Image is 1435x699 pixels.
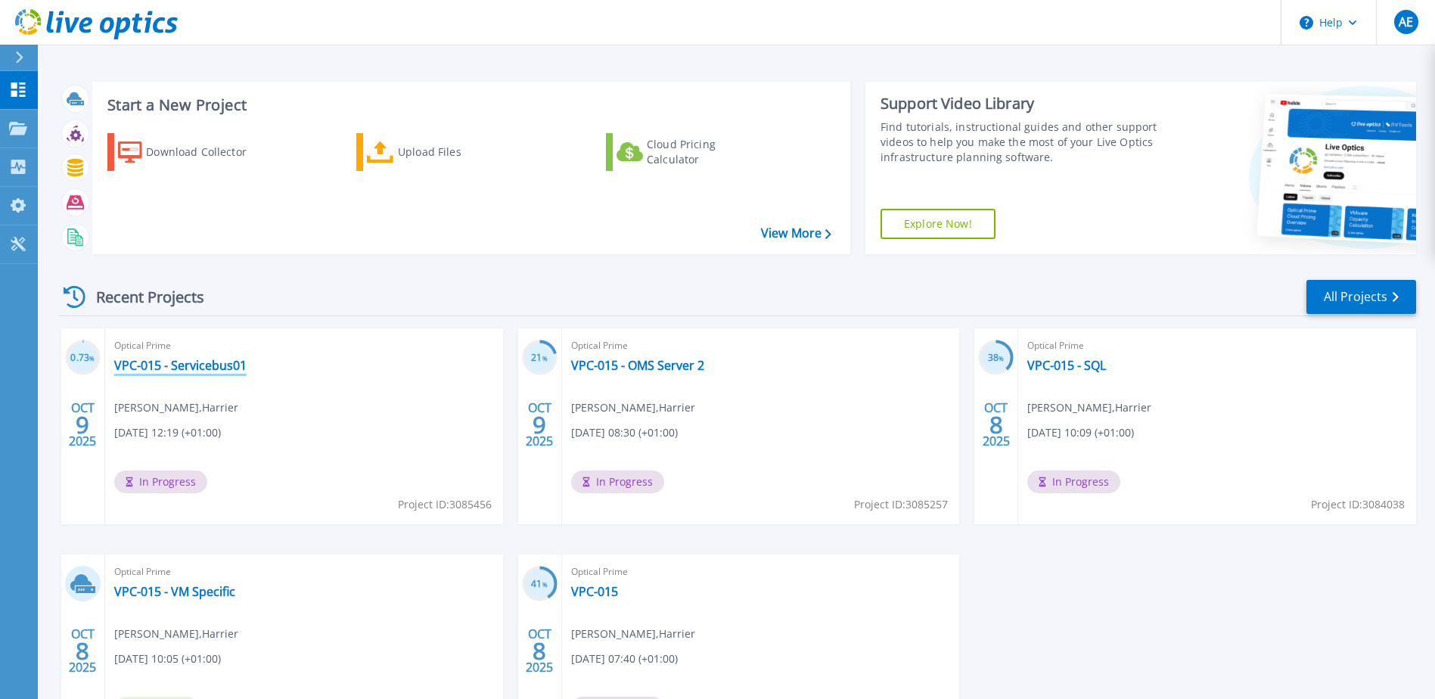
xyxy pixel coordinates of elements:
div: Upload Files [398,137,519,167]
div: Support Video Library [881,94,1161,113]
span: Optical Prime [1027,337,1407,354]
a: All Projects [1306,280,1416,314]
div: OCT 2025 [525,623,554,679]
h3: 41 [522,576,558,593]
span: Project ID: 3084038 [1311,496,1405,513]
div: OCT 2025 [982,397,1011,452]
a: Download Collector [107,133,276,171]
div: Recent Projects [58,278,225,315]
span: % [542,354,548,362]
span: In Progress [571,471,664,493]
a: View More [761,226,831,241]
div: OCT 2025 [68,623,97,679]
span: Project ID: 3085257 [854,496,948,513]
a: Upload Files [356,133,525,171]
a: VPC-015 [571,584,618,599]
a: Explore Now! [881,209,995,239]
h3: 38 [978,349,1014,367]
span: [PERSON_NAME] , Harrier [571,399,695,416]
span: 9 [76,418,89,431]
span: 8 [76,645,89,657]
span: Optical Prime [571,337,951,354]
span: % [89,354,95,362]
span: [PERSON_NAME] , Harrier [1027,399,1151,416]
a: Cloud Pricing Calculator [606,133,775,171]
span: Optical Prime [114,337,494,354]
span: In Progress [1027,471,1120,493]
span: [PERSON_NAME] , Harrier [571,626,695,642]
span: [DATE] 10:05 (+01:00) [114,651,221,667]
a: VPC-015 - Servicebus01 [114,358,247,373]
h3: 0.73 [65,349,101,367]
span: [DATE] 10:09 (+01:00) [1027,424,1134,441]
div: Cloud Pricing Calculator [647,137,768,167]
a: VPC-015 - VM Specific [114,584,235,599]
a: VPC-015 - OMS Server 2 [571,358,704,373]
span: AE [1399,16,1413,28]
div: OCT 2025 [68,397,97,452]
div: Find tutorials, instructional guides and other support videos to help you make the most of your L... [881,120,1161,165]
span: % [542,580,548,589]
span: [PERSON_NAME] , Harrier [114,399,238,416]
div: Download Collector [146,137,267,167]
span: [DATE] 07:40 (+01:00) [571,651,678,667]
span: % [999,354,1004,362]
span: 8 [989,418,1003,431]
span: Optical Prime [114,564,494,580]
h3: Start a New Project [107,97,831,113]
span: In Progress [114,471,207,493]
span: [DATE] 08:30 (+01:00) [571,424,678,441]
span: [DATE] 12:19 (+01:00) [114,424,221,441]
span: [PERSON_NAME] , Harrier [114,626,238,642]
span: 9 [533,418,546,431]
div: OCT 2025 [525,397,554,452]
span: Project ID: 3085456 [398,496,492,513]
h3: 21 [522,349,558,367]
span: Optical Prime [571,564,951,580]
span: 8 [533,645,546,657]
a: VPC-015 - SQL [1027,358,1106,373]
